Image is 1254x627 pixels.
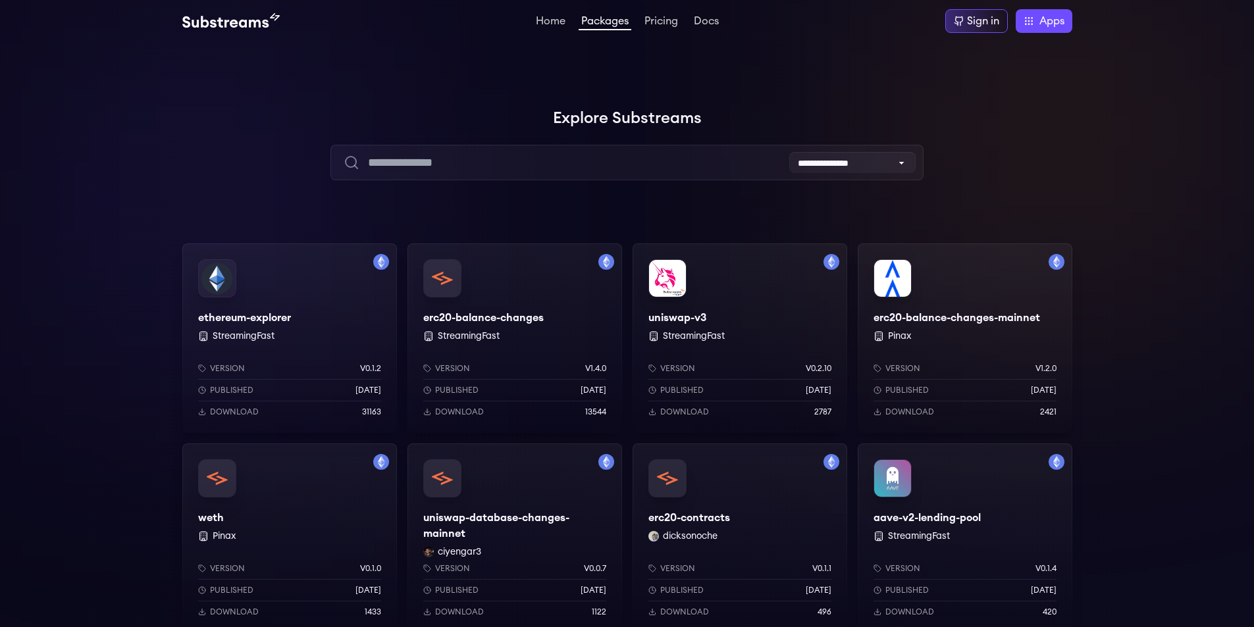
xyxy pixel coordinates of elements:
[210,363,245,374] p: Version
[633,243,847,433] a: Filter by mainnet networkuniswap-v3uniswap-v3 StreamingFastVersionv0.2.10Published[DATE]Download2787
[598,454,614,470] img: Filter by mainnet network
[355,385,381,395] p: [DATE]
[885,607,934,617] p: Download
[885,363,920,374] p: Version
[663,530,718,543] button: dicksonoche
[660,607,709,617] p: Download
[806,363,831,374] p: v0.2.10
[435,607,484,617] p: Download
[210,607,259,617] p: Download
[660,385,704,395] p: Published
[579,16,631,30] a: Packages
[1049,254,1064,270] img: Filter by mainnet network
[355,585,381,595] p: [DATE]
[1049,454,1064,470] img: Filter by mainnet network
[642,16,681,29] a: Pricing
[945,9,1008,33] a: Sign in
[1031,585,1057,595] p: [DATE]
[585,363,606,374] p: v1.4.0
[806,585,831,595] p: [DATE]
[598,254,614,270] img: Filter by mainnet network
[182,105,1072,132] h1: Explore Substreams
[373,454,389,470] img: Filter by mainnet network
[1043,607,1057,617] p: 420
[213,530,236,543] button: Pinax
[1031,385,1057,395] p: [DATE]
[888,330,911,343] button: Pinax
[1035,563,1057,574] p: v0.1.4
[182,13,280,29] img: Substream's logo
[362,407,381,417] p: 31163
[885,563,920,574] p: Version
[533,16,568,29] a: Home
[1035,363,1057,374] p: v1.2.0
[585,407,606,417] p: 13544
[660,407,709,417] p: Download
[823,454,839,470] img: Filter by mainnet network
[435,385,479,395] p: Published
[365,607,381,617] p: 1433
[660,585,704,595] p: Published
[885,407,934,417] p: Download
[182,243,397,433] a: Filter by mainnet networkethereum-explorerethereum-explorer StreamingFastVersionv0.1.2Published[D...
[806,385,831,395] p: [DATE]
[435,585,479,595] p: Published
[691,16,721,29] a: Docs
[435,563,470,574] p: Version
[360,563,381,574] p: v0.1.0
[660,563,695,574] p: Version
[438,330,500,343] button: StreamingFast
[213,330,274,343] button: StreamingFast
[1040,407,1057,417] p: 2421
[660,363,695,374] p: Version
[858,243,1072,433] a: Filter by mainnet networkerc20-balance-changes-mainneterc20-balance-changes-mainnet PinaxVersionv...
[888,530,950,543] button: StreamingFast
[407,243,622,433] a: Filter by mainnet networkerc20-balance-changeserc20-balance-changes StreamingFastVersionv1.4.0Pub...
[210,585,253,595] p: Published
[360,363,381,374] p: v0.1.2
[812,563,831,574] p: v0.1.1
[1039,13,1064,29] span: Apps
[592,607,606,617] p: 1122
[210,563,245,574] p: Version
[581,585,606,595] p: [DATE]
[435,407,484,417] p: Download
[814,407,831,417] p: 2787
[818,607,831,617] p: 496
[967,13,999,29] div: Sign in
[823,254,839,270] img: Filter by mainnet network
[584,563,606,574] p: v0.0.7
[210,385,253,395] p: Published
[210,407,259,417] p: Download
[435,363,470,374] p: Version
[581,385,606,395] p: [DATE]
[885,385,929,395] p: Published
[438,545,481,559] button: ciyengar3
[663,330,725,343] button: StreamingFast
[885,585,929,595] p: Published
[373,254,389,270] img: Filter by mainnet network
